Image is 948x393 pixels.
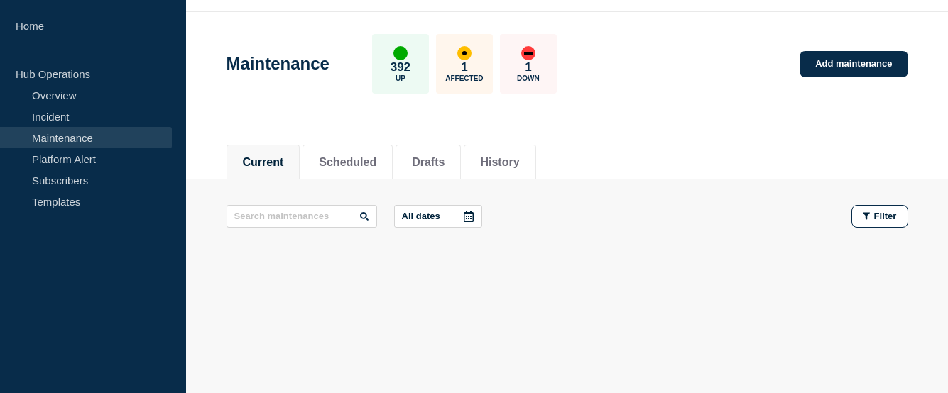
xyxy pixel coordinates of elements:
div: affected [457,46,472,60]
div: down [521,46,535,60]
p: 1 [525,60,531,74]
h1: Maintenance [227,54,329,74]
input: Search maintenances [227,205,377,228]
button: Scheduled [319,156,376,169]
button: Current [243,156,284,169]
p: All dates [402,211,440,221]
button: All dates [394,205,482,228]
a: Add maintenance [800,51,908,77]
p: Affected [445,74,483,82]
span: Filter [874,211,897,221]
button: Filter [851,205,908,228]
div: up [393,46,408,60]
p: Up [396,74,405,82]
p: 392 [391,60,410,74]
button: Drafts [412,156,445,169]
p: 1 [461,60,467,74]
p: Down [517,74,540,82]
button: History [480,156,519,169]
